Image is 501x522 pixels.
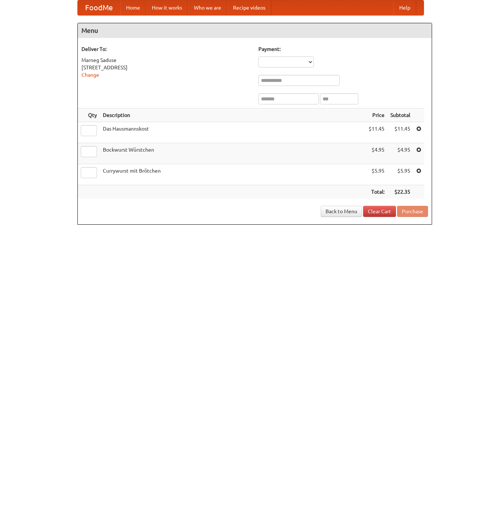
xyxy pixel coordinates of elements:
[81,72,99,78] a: Change
[387,122,413,143] td: $11.45
[120,0,146,15] a: Home
[100,122,366,143] td: Das Hausmannskost
[81,56,251,64] div: Marneg Saduse
[366,143,387,164] td: $4.95
[366,164,387,185] td: $5.95
[227,0,271,15] a: Recipe videos
[321,206,362,217] a: Back to Menu
[387,185,413,199] th: $22.35
[100,164,366,185] td: Currywurst mit Brötchen
[78,108,100,122] th: Qty
[397,206,428,217] button: Purchase
[188,0,227,15] a: Who we are
[78,23,432,38] h4: Menu
[387,164,413,185] td: $5.95
[146,0,188,15] a: How it works
[366,185,387,199] th: Total:
[81,45,251,53] h5: Deliver To:
[363,206,396,217] a: Clear Cart
[81,64,251,71] div: [STREET_ADDRESS]
[78,0,120,15] a: FoodMe
[387,143,413,164] td: $4.95
[100,143,366,164] td: Bockwurst Würstchen
[366,108,387,122] th: Price
[366,122,387,143] td: $11.45
[100,108,366,122] th: Description
[387,108,413,122] th: Subtotal
[258,45,428,53] h5: Payment:
[393,0,416,15] a: Help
